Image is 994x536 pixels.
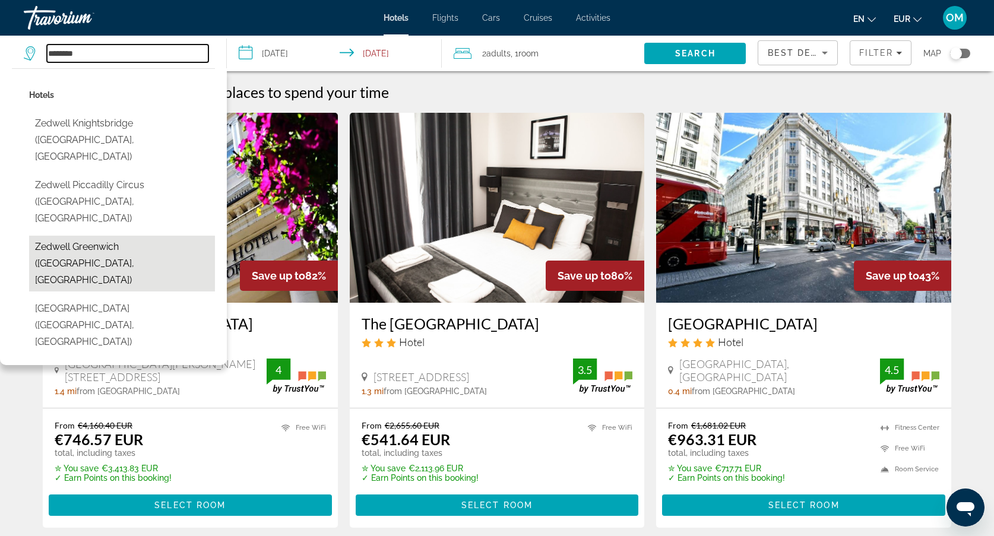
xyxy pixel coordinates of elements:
[675,49,716,58] span: Search
[227,36,442,71] button: Select check in and out date
[362,420,382,430] span: From
[188,83,389,101] h2: 1500
[267,359,326,394] img: TrustYou guest rating badge
[267,363,290,377] div: 4
[875,420,939,435] li: Fitness Center
[276,420,326,435] li: Free WiFi
[576,13,610,23] a: Activities
[362,464,479,473] p: €2,113.96 EUR
[894,14,910,24] span: EUR
[486,49,511,58] span: Adults
[432,13,458,23] a: Flights
[880,359,939,394] img: TrustYou guest rating badge
[29,297,215,353] button: Select hotel: Zedwell Underground Hotel Tottenham Court Rd (London, GB)
[546,261,644,291] div: 80%
[668,386,692,396] span: 0.4 mi
[362,315,633,332] a: The [GEOGRAPHIC_DATA]
[644,43,746,64] button: Search
[252,269,305,282] span: Save up to
[668,420,688,430] span: From
[941,48,970,59] button: Toggle map
[482,13,500,23] a: Cars
[668,464,785,473] p: €717.71 EUR
[384,386,487,396] span: from [GEOGRAPHIC_DATA]
[55,386,77,396] span: 1.4 mi
[77,386,180,396] span: from [GEOGRAPHIC_DATA]
[692,386,795,396] span: from [GEOGRAPHIC_DATA]
[356,494,639,516] button: Select Room
[362,464,406,473] span: ✮ You save
[442,36,645,71] button: Travelers: 2 adults, 0 children
[668,430,756,448] ins: €963.31 EUR
[55,473,172,483] p: ✓ Earn Points on this booking!
[668,335,939,348] div: 4 star Hotel
[55,430,143,448] ins: €746.57 EUR
[859,48,893,58] span: Filter
[29,174,215,230] button: Select hotel: Zedwell Piccadilly Circus (London, GB)
[511,45,539,62] span: , 1
[356,497,639,510] a: Select Room
[768,500,840,510] span: Select Room
[854,261,951,291] div: 43%
[518,49,539,58] span: Room
[691,420,746,430] del: €1,681.02 EUR
[65,357,267,383] span: [GEOGRAPHIC_DATA][PERSON_NAME][STREET_ADDRESS]
[768,46,828,60] mat-select: Sort by
[55,448,172,458] p: total, including taxes
[362,473,479,483] p: ✓ Earn Points on this booking!
[362,335,633,348] div: 3 star Hotel
[461,500,533,510] span: Select Room
[894,10,922,27] button: Change currency
[29,87,215,103] p: Hotel options
[662,494,945,516] button: Select Room
[78,420,132,430] del: €4,160.40 EUR
[524,13,552,23] a: Cruises
[240,261,338,291] div: 82%
[582,420,632,435] li: Free WiFi
[362,386,384,396] span: 1.3 mi
[373,370,469,383] span: [STREET_ADDRESS]
[154,500,226,510] span: Select Room
[24,2,143,33] a: Travorium
[49,497,332,510] a: Select Room
[350,113,645,303] img: The Tudor Inn Hotel
[718,335,743,348] span: Hotel
[668,448,785,458] p: total, including taxes
[923,45,941,62] span: Map
[384,13,409,23] a: Hotels
[662,497,945,510] a: Select Room
[853,10,876,27] button: Change language
[573,363,597,377] div: 3.5
[668,315,939,332] a: [GEOGRAPHIC_DATA]
[866,269,919,282] span: Save up to
[850,40,911,65] button: Filters
[29,112,215,168] button: Select hotel: Zedwell Knightsbridge (London, GB)
[668,473,785,483] p: ✓ Earn Points on this booking!
[875,441,939,456] li: Free WiFi
[875,462,939,477] li: Room Service
[224,83,389,101] span: places to spend your time
[946,489,984,527] iframe: Bouton de lancement de la fenêtre de messagerie
[939,5,970,30] button: User Menu
[482,45,511,62] span: 2
[55,464,99,473] span: ✮ You save
[399,335,425,348] span: Hotel
[47,45,208,62] input: Search hotel destination
[946,12,964,24] span: OM
[29,236,215,291] button: Select hotel: Zedwell Greenwich (London, GB)
[880,363,904,377] div: 4.5
[768,48,830,58] span: Best Deals
[656,113,951,303] img: Strand Palace Hotel
[558,269,611,282] span: Save up to
[362,448,479,458] p: total, including taxes
[49,494,332,516] button: Select Room
[668,464,712,473] span: ✮ You save
[573,359,632,394] img: TrustYou guest rating badge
